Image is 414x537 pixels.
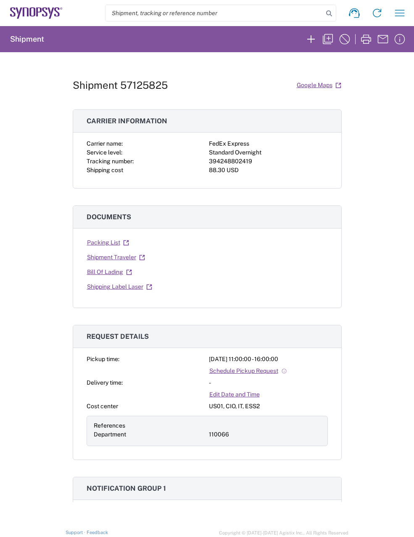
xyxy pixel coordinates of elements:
div: - [209,378,328,387]
span: Cost center [87,403,118,409]
a: Shipping Label Laser [87,279,153,294]
a: Support [66,530,87,535]
h2: Shipment [10,34,44,44]
div: 110066 [209,430,321,439]
span: Service level: [87,149,122,156]
input: Shipment, tracking or reference number [105,5,323,21]
span: Delivery time: [87,379,123,386]
div: Department [94,430,206,439]
span: Copyright © [DATE]-[DATE] Agistix Inc., All Rights Reserved [219,529,348,537]
span: Notification group 1 [87,484,166,492]
a: Packing List [87,235,129,250]
a: Feedback [87,530,108,535]
h1: Shipment 57125825 [73,79,168,91]
div: [DATE] 11:00:00 - 16:00:00 [209,355,328,364]
a: Schedule Pickup Request [209,364,287,378]
div: FedEx Express [209,139,328,148]
a: Shipment Traveler [87,250,145,265]
div: US01, CIO, IT, ESS2 [209,402,328,411]
a: Edit Date and Time [209,387,260,402]
span: Shipping cost [87,167,123,173]
span: Request details [87,332,149,340]
span: Carrier name: [87,140,123,147]
span: References [94,422,125,429]
span: Tracking number: [87,158,134,165]
span: Carrier information [87,117,167,125]
span: Pickup time: [87,356,119,362]
div: 394248802419 [209,157,328,166]
div: 88.30 USD [209,166,328,175]
div: Standard Overnight [209,148,328,157]
a: Google Maps [296,78,342,93]
a: Bill Of Lading [87,265,132,279]
span: Documents [87,213,131,221]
